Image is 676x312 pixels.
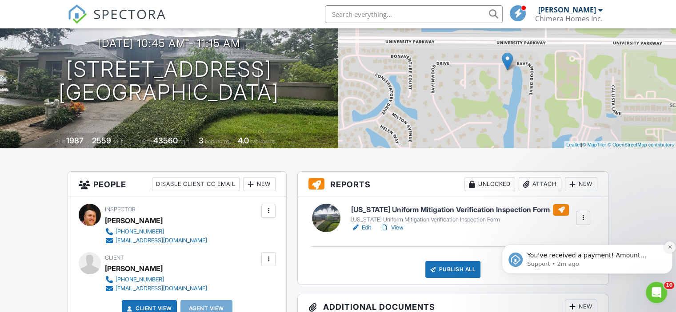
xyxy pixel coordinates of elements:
[105,227,207,236] a: [PHONE_NUMBER]
[205,138,229,145] span: bedrooms
[68,4,87,24] img: The Best Home Inspection Software - Spectora
[55,138,65,145] span: Built
[112,138,125,145] span: sq. ft.
[351,223,371,232] a: Edit
[238,136,249,145] div: 4.0
[116,276,164,283] div: [PHONE_NUMBER]
[152,177,240,191] div: Disable Client CC Email
[464,177,515,191] div: Unlocked
[519,177,561,191] div: Attach
[66,136,84,145] div: 1987
[105,284,207,293] a: [EMAIL_ADDRESS][DOMAIN_NAME]
[380,223,403,232] a: View
[582,142,606,147] a: © MapTiler
[664,282,674,289] span: 10
[351,204,569,224] a: [US_STATE] Uniform Mitigation Verification Inspection Form [US_STATE] Uniform Mitigation Verifica...
[93,4,166,23] span: SPECTORA
[105,214,163,227] div: [PERSON_NAME]
[105,236,207,245] a: [EMAIL_ADDRESS][DOMAIN_NAME]
[68,12,166,31] a: SPECTORA
[92,136,111,145] div: 2559
[325,5,503,23] input: Search everything...
[565,177,597,191] div: New
[351,204,569,216] h6: [US_STATE] Uniform Mitigation Verification Inspection Form
[498,226,676,288] iframe: Intercom notifications message
[199,136,204,145] div: 3
[179,138,190,145] span: sq.ft.
[59,58,279,105] h1: [STREET_ADDRESS] [GEOGRAPHIC_DATA]
[153,136,178,145] div: 43560
[68,172,286,197] h3: People
[351,216,569,223] div: [US_STATE] Uniform Mitigation Verification Inspection Form
[298,172,608,197] h3: Reports
[116,285,207,292] div: [EMAIL_ADDRESS][DOMAIN_NAME]
[105,206,136,213] span: Inspector
[98,37,240,49] h3: [DATE] 10:45 am - 11:15 am
[566,142,581,147] a: Leaflet
[116,237,207,244] div: [EMAIL_ADDRESS][DOMAIN_NAME]
[646,282,667,303] iframe: Intercom live chat
[105,262,163,275] div: [PERSON_NAME]
[133,138,152,145] span: Lot Size
[538,5,596,14] div: [PERSON_NAME]
[116,228,164,235] div: [PHONE_NUMBER]
[608,142,674,147] a: © OpenStreetMap contributors
[243,177,276,191] div: New
[535,14,603,23] div: Chimera Homes Inc.
[425,261,481,278] div: Publish All
[250,138,276,145] span: bathrooms
[105,275,207,284] a: [PHONE_NUMBER]
[105,254,124,261] span: Client
[564,141,676,149] div: |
